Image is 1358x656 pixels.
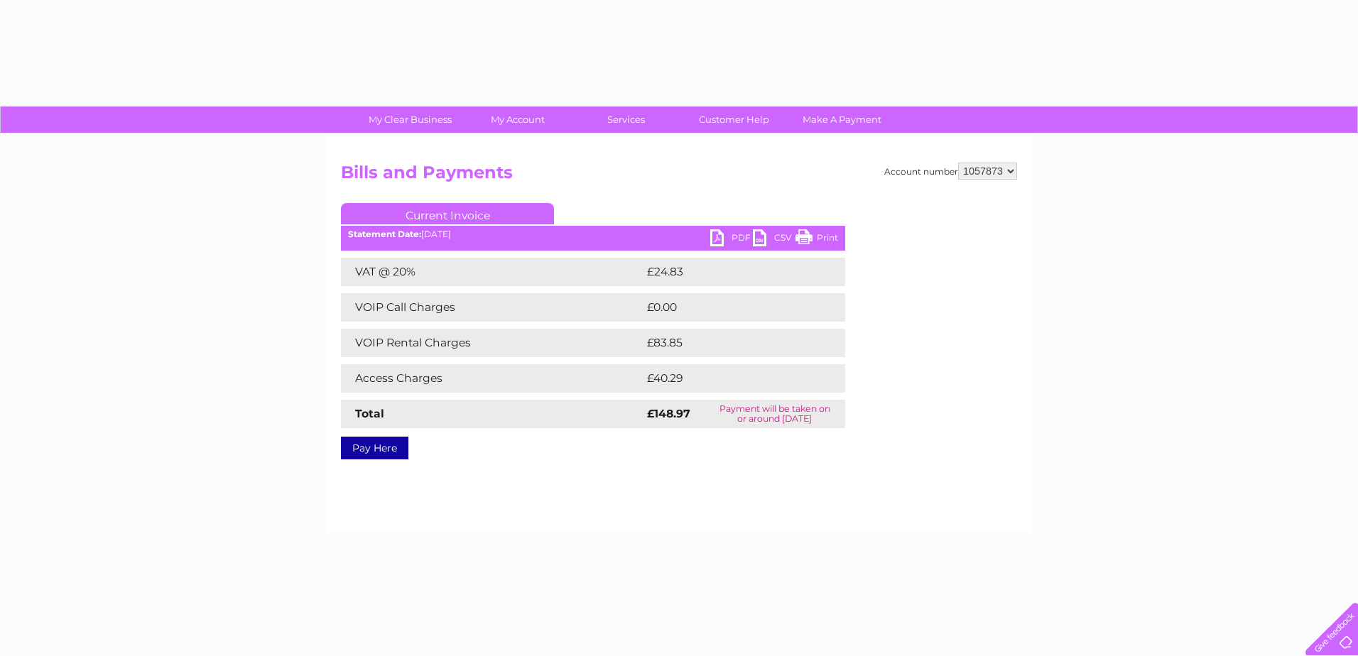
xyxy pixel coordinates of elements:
td: £83.85 [643,329,816,357]
a: Current Invoice [341,203,554,224]
td: VOIP Call Charges [341,293,643,322]
a: My Clear Business [352,106,469,133]
td: VAT @ 20% [341,258,643,286]
td: £0.00 [643,293,813,322]
h2: Bills and Payments [341,163,1017,190]
strong: £148.97 [647,407,690,420]
a: Services [567,106,685,133]
a: CSV [753,229,795,250]
a: Customer Help [675,106,793,133]
td: £40.29 [643,364,817,393]
b: Statement Date: [348,229,421,239]
strong: Total [355,407,384,420]
a: Pay Here [341,437,408,459]
a: PDF [710,229,753,250]
a: Make A Payment [783,106,901,133]
td: Access Charges [341,364,643,393]
div: [DATE] [341,229,845,239]
td: £24.83 [643,258,817,286]
a: Print [795,229,838,250]
td: VOIP Rental Charges [341,329,643,357]
a: My Account [460,106,577,133]
td: Payment will be taken on or around [DATE] [704,400,845,428]
div: Account number [884,163,1017,180]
